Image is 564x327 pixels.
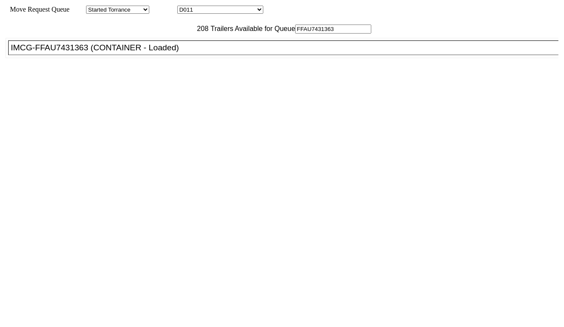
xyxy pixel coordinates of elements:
div: IMCG-FFAU7431363 (CONTAINER - Loaded) [11,43,564,52]
input: Filter Available Trailers [295,25,371,34]
span: 208 [193,25,209,32]
span: Area [71,6,84,13]
span: Move Request Queue [6,6,70,13]
span: Trailers Available for Queue [209,25,296,32]
span: Location [151,6,176,13]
